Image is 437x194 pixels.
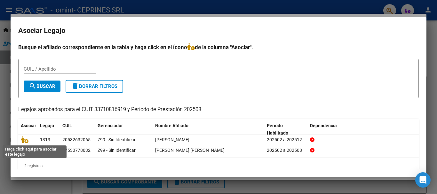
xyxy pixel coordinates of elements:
[66,80,123,93] button: Borrar Filtros
[18,119,37,140] datatable-header-cell: Asociar
[29,82,36,90] mat-icon: search
[29,83,55,89] span: Buscar
[264,119,307,140] datatable-header-cell: Periodo Habilitado
[153,119,264,140] datatable-header-cell: Nombre Afiliado
[62,123,72,128] span: CUIL
[95,119,153,140] datatable-header-cell: Gerenciador
[98,123,123,128] span: Gerenciador
[98,137,136,142] span: Z99 - Sin Identificar
[24,81,60,92] button: Buscar
[71,82,79,90] mat-icon: delete
[18,106,419,114] p: Legajos aprobados para el CUIT 33710816919 y Período de Prestación 202508
[40,148,48,153] span: 486
[40,123,54,128] span: Legajo
[155,137,189,142] span: MURUA PRECIADO CAMILO
[267,136,305,144] div: 202502 a 202512
[267,147,305,154] div: 202502 a 202508
[18,43,419,51] h4: Busque el afiliado correspondiente en la tabla y haga click en el ícono de la columna "Asociar".
[18,25,419,37] h2: Asociar Legajo
[71,83,117,89] span: Borrar Filtros
[62,147,91,154] div: 27530778032
[62,136,91,144] div: 20532632065
[98,148,136,153] span: Z99 - Sin Identificar
[155,148,225,153] span: GONZALEZ FAMA MARIA PAZ
[415,172,431,188] div: Open Intercom Messenger
[307,119,419,140] datatable-header-cell: Dependencia
[18,158,419,174] div: 2 registros
[21,123,36,128] span: Asociar
[60,119,95,140] datatable-header-cell: CUIL
[155,123,188,128] span: Nombre Afiliado
[40,137,50,142] span: 1313
[267,123,288,136] span: Periodo Habilitado
[37,119,60,140] datatable-header-cell: Legajo
[310,123,337,128] span: Dependencia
